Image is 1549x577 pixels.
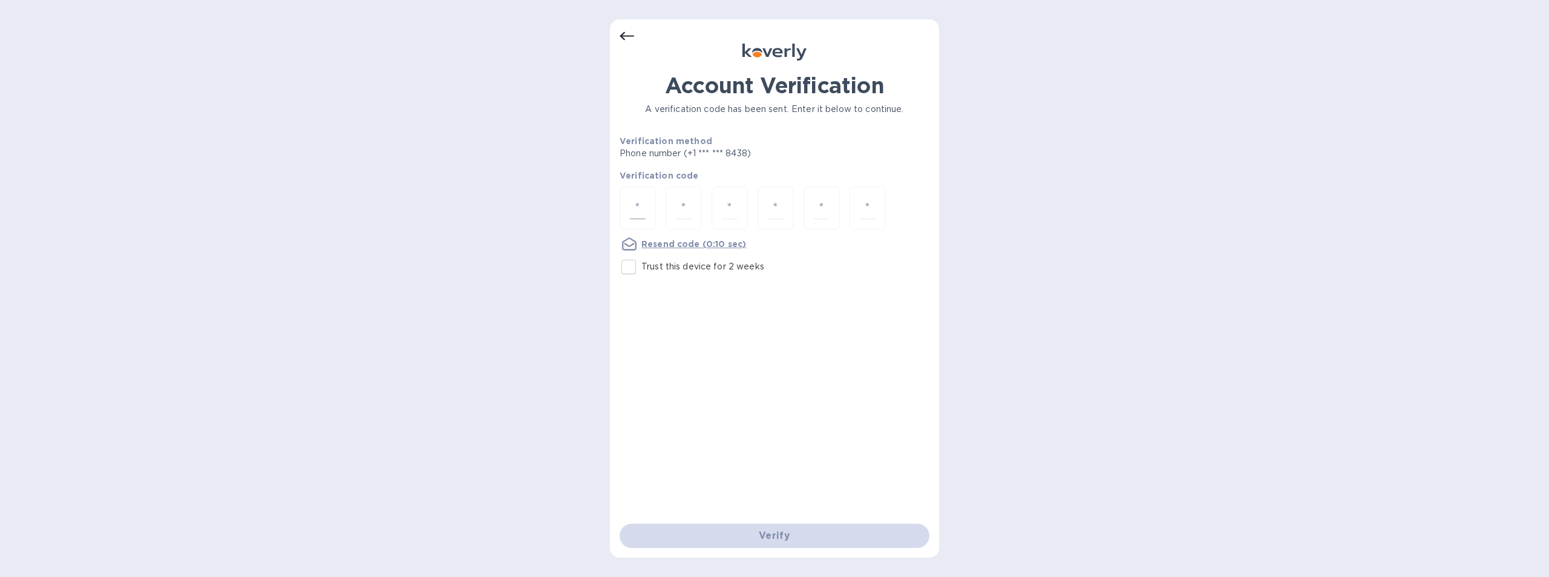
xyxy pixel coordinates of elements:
h1: Account Verification [620,73,929,98]
b: Verification method [620,136,712,146]
p: A verification code has been sent. Enter it below to continue. [620,103,929,116]
p: Trust this device for 2 weeks [641,260,764,273]
u: Resend code (0:10 sec) [641,239,746,249]
p: Phone number (+1 *** *** 8438) [620,147,843,160]
p: Verification code [620,170,929,182]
